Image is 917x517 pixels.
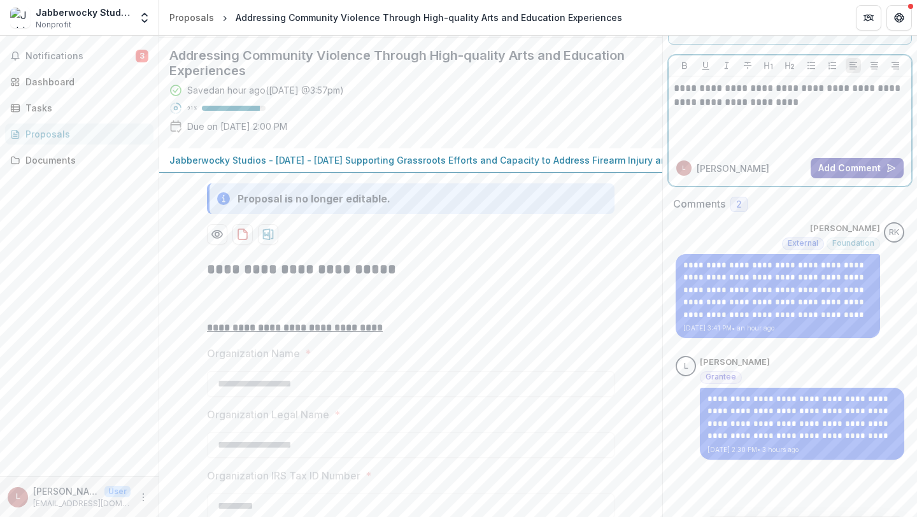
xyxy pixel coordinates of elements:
h2: Addressing Community Violence Through High-quality Arts and Education Experiences [169,48,632,78]
button: Align Right [888,58,903,73]
span: 3 [136,50,148,62]
div: Renee Klann [889,229,899,237]
div: Linda [16,493,20,501]
button: Align Center [867,58,882,73]
span: Grantee [706,372,736,381]
p: Organization Name [207,346,300,361]
p: Organization Legal Name [207,407,329,422]
span: 2 [736,199,742,210]
button: Notifications3 [5,46,153,66]
a: Tasks [5,97,153,118]
div: Documents [25,153,143,167]
button: More [136,490,151,505]
button: Align Left [846,58,861,73]
div: Proposals [169,11,214,24]
button: download-proposal [258,224,278,244]
p: Due on [DATE] 2:00 PM [187,120,287,133]
button: Bold [677,58,692,73]
button: Partners [856,5,881,31]
a: Proposals [164,8,219,27]
div: Tasks [25,101,143,115]
button: Heading 2 [782,58,797,73]
p: [EMAIL_ADDRESS][DOMAIN_NAME] [33,498,131,509]
button: Strike [740,58,755,73]
p: [PERSON_NAME] [697,162,769,175]
a: Documents [5,150,153,171]
p: [DATE] 2:30 PM • 3 hours ago [707,445,897,455]
h2: Comments [673,198,725,210]
p: Jabberwocky Studios - [DATE] - [DATE] Supporting Grassroots Efforts and Capacity to Address Firea... [169,153,743,167]
button: Bullet List [804,58,819,73]
p: [PERSON_NAME] [810,222,880,235]
p: 91 % [187,104,197,113]
div: Linda [684,362,688,371]
img: Jabberwocky Studios [10,8,31,28]
p: [PERSON_NAME] [700,356,770,369]
button: Preview f146ea4a-9aa5-4a3e-8cec-1d4b2ea6fd7c-0.pdf [207,224,227,244]
p: [PERSON_NAME] [33,485,99,498]
div: Proposal is no longer editable. [238,191,390,206]
div: Addressing Community Violence Through High-quality Arts and Education Experiences [236,11,622,24]
p: Organization IRS Tax ID Number [207,468,360,483]
p: [DATE] 3:41 PM • an hour ago [683,323,872,333]
div: Jabberwocky Studios [36,6,131,19]
span: Foundation [832,239,874,248]
a: Proposals [5,124,153,145]
div: Linda [682,165,686,171]
div: Proposals [25,127,143,141]
nav: breadcrumb [164,8,627,27]
button: Underline [698,58,713,73]
button: Italicize [719,58,734,73]
span: External [788,239,818,248]
p: User [104,486,131,497]
button: Get Help [886,5,912,31]
button: download-proposal [232,224,253,244]
button: Add Comment [811,158,904,178]
span: Notifications [25,51,136,62]
div: Dashboard [25,75,143,89]
button: Ordered List [825,58,840,73]
a: Dashboard [5,71,153,92]
div: Saved an hour ago ( [DATE] @ 3:57pm ) [187,83,344,97]
button: Open entity switcher [136,5,153,31]
span: Nonprofit [36,19,71,31]
button: Heading 1 [761,58,776,73]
